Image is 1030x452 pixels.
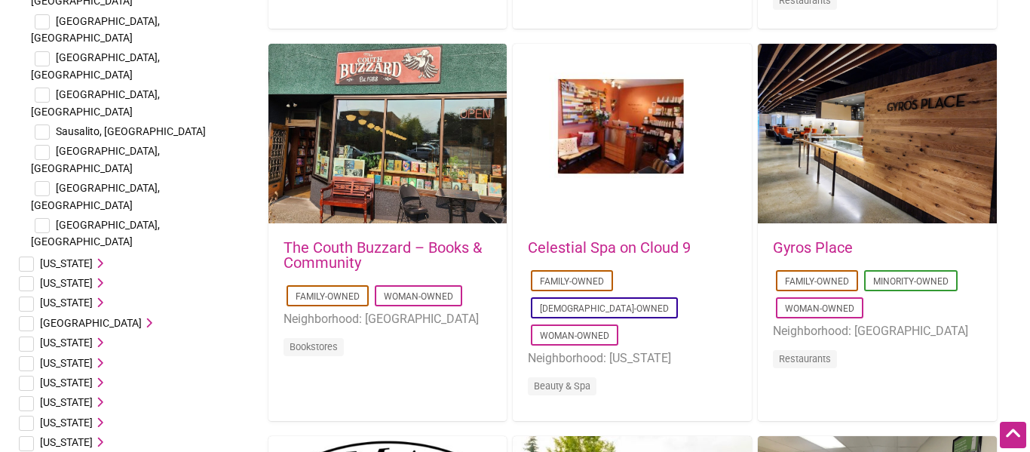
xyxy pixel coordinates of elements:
span: [US_STATE] [40,337,93,349]
a: Restaurants [779,353,831,364]
a: Woman-Owned [384,291,453,302]
span: [GEOGRAPHIC_DATA], [GEOGRAPHIC_DATA] [31,145,160,174]
span: [US_STATE] [40,396,93,408]
li: Neighborhood: [US_STATE] [528,349,737,368]
span: Sausalito, [GEOGRAPHIC_DATA] [56,125,206,137]
span: [US_STATE] [40,277,93,289]
span: [US_STATE] [40,417,93,429]
a: Beauty & Spa [534,380,590,392]
span: [GEOGRAPHIC_DATA], [GEOGRAPHIC_DATA] [31,51,160,80]
a: Family-Owned [540,276,604,287]
span: [US_STATE] [40,377,93,389]
span: [GEOGRAPHIC_DATA], [GEOGRAPHIC_DATA] [31,219,160,248]
span: [US_STATE] [40,357,93,369]
span: [GEOGRAPHIC_DATA], [GEOGRAPHIC_DATA] [31,182,160,211]
li: Neighborhood: [GEOGRAPHIC_DATA] [773,321,982,341]
span: [US_STATE] [40,436,93,448]
span: [GEOGRAPHIC_DATA], [GEOGRAPHIC_DATA] [31,15,160,44]
span: [GEOGRAPHIC_DATA], [GEOGRAPHIC_DATA] [31,88,160,117]
a: Woman-Owned [785,303,854,314]
a: Celestial Spa on Cloud 9 [528,238,691,257]
a: Family-Owned [785,276,849,287]
li: Neighborhood: [GEOGRAPHIC_DATA] [284,309,492,329]
a: The Couth Buzzard – Books & Community [284,238,482,272]
a: [DEMOGRAPHIC_DATA]-Owned [540,303,669,314]
span: [US_STATE] [40,297,93,309]
div: Scroll Back to Top [1000,422,1026,448]
a: Woman-Owned [540,331,609,341]
a: Gyros Place [773,238,853,257]
a: Minority-Owned [873,276,949,287]
span: [US_STATE] [40,257,93,269]
span: [GEOGRAPHIC_DATA] [40,317,142,329]
a: Family-Owned [296,291,360,302]
a: Bookstores [290,341,338,352]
